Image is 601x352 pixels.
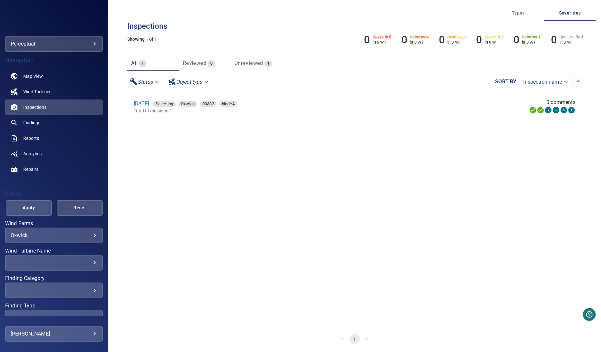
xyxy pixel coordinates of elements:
span: Reviewed [183,60,206,66]
div: Wind Turbine Name [5,255,103,271]
p: in 0 WT [373,40,391,45]
h6: Unclassified [559,35,583,39]
a: reports noActive [5,130,103,146]
p: in 0 WT [522,40,541,45]
li: Severity 1 [513,34,541,46]
span: Selecting [153,101,176,107]
span: Reports [23,135,39,141]
label: Wind Turbine Name [5,248,103,254]
h6: Severity 1 [522,35,541,39]
span: bladeA [219,101,237,107]
label: Wind Farms [5,221,103,226]
p: in 0 WT [559,40,583,45]
li: Severity 4 [401,34,429,46]
a: analytics noActive [5,146,103,161]
div: Wind Farms [5,228,103,243]
h6: 0 [551,34,557,46]
a: [DATE] [134,100,149,107]
h6: 0 [364,34,370,46]
div: Oxwick [11,232,97,238]
div: [PERSON_NAME] [11,329,97,339]
span: Reset [65,204,95,212]
span: Findings [23,119,40,126]
p: in 0 WT [447,40,466,45]
button: page 1 [349,334,360,344]
p: Total of missions 1 [134,108,384,114]
h6: 0 [513,34,519,46]
span: Types [496,9,540,17]
span: Analytics [23,150,42,157]
button: Apply [6,200,52,216]
h6: 0 [476,34,482,46]
svg: Classification 0% [568,106,575,114]
svg: ML Processing 0% [552,106,560,114]
span: Apply [14,204,44,212]
em: Object type [176,79,202,85]
em: Status [138,79,153,85]
a: findings noActive [5,115,103,130]
span: Severities [548,9,592,17]
a: inspections active [5,99,103,115]
svg: Selecting 0% [544,106,552,114]
label: Finding Category [5,276,103,281]
span: 1 [139,60,146,67]
h6: Severity 2 [485,35,503,39]
div: Status [127,76,163,88]
span: Unreviewed [234,60,263,66]
span: Oxwick [178,101,197,107]
div: Finding Category [5,283,103,298]
a: repairs noActive [5,161,103,177]
h6: Severity 3 [447,35,466,39]
h6: Severity 4 [410,35,429,39]
span: Wind Turbines [23,88,51,95]
li: Severity 2 [476,34,503,46]
nav: pagination navigation [127,326,582,352]
li: Severity 3 [439,34,466,46]
div: Finding Type [5,310,103,326]
span: 1 [264,60,272,67]
h3: Inspections [127,22,582,30]
p: in 0 WT [485,40,503,45]
div: perceptual [11,39,97,49]
li: Severity 5 [364,34,391,46]
button: Sort list from oldest to newest [572,76,582,88]
div: Inspection name [518,76,572,88]
h6: 0 [401,34,407,46]
h4: Filters [5,191,103,197]
label: Finding Type [5,303,103,308]
span: Repairs [23,166,38,172]
svg: Matching 0% [560,106,568,114]
span: Map View [23,73,43,79]
span: Inspections [23,104,47,110]
h6: 0 [439,34,445,46]
svg: Uploading 100% [529,106,537,114]
span: 0 [208,60,215,67]
p: in 0 WT [410,40,429,45]
a: map noActive [5,68,103,84]
button: Reset [57,200,103,216]
svg: Data Formatted 100% [537,106,544,114]
span: 00382 [200,101,217,107]
div: Object type [166,76,212,88]
h6: Severity 5 [373,35,391,39]
img: perceptual-logo [36,16,72,23]
li: Severity Unclassified [551,34,583,46]
div: perceptual [5,36,103,52]
span: All [131,60,138,66]
h4: Navigation [5,57,103,63]
a: windturbines noActive [5,84,103,99]
h5: Showing 1 of 1 [127,37,582,42]
label: Sort by : [495,79,518,84]
span: 0 comments [546,98,575,106]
